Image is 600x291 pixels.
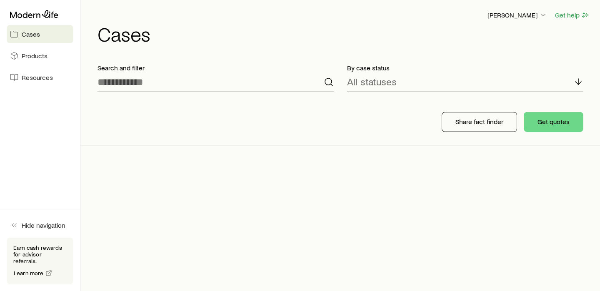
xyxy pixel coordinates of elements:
span: Products [22,52,47,60]
a: Resources [7,68,73,87]
a: Cases [7,25,73,43]
a: Products [7,47,73,65]
p: [PERSON_NAME] [487,11,547,19]
p: Share fact finder [455,117,503,126]
span: Resources [22,73,53,82]
button: Share fact finder [442,112,517,132]
button: Get help [555,10,590,20]
div: Earn cash rewards for advisor referrals.Learn more [7,238,73,284]
p: By case status [347,64,583,72]
p: All statuses [347,76,397,87]
p: Earn cash rewards for advisor referrals. [13,244,67,264]
button: [PERSON_NAME] [487,10,548,20]
span: Learn more [14,270,44,276]
button: Get quotes [524,112,583,132]
span: Cases [22,30,40,38]
h1: Cases [97,24,590,44]
button: Hide navigation [7,216,73,234]
span: Hide navigation [22,221,65,229]
p: Search and filter [97,64,334,72]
